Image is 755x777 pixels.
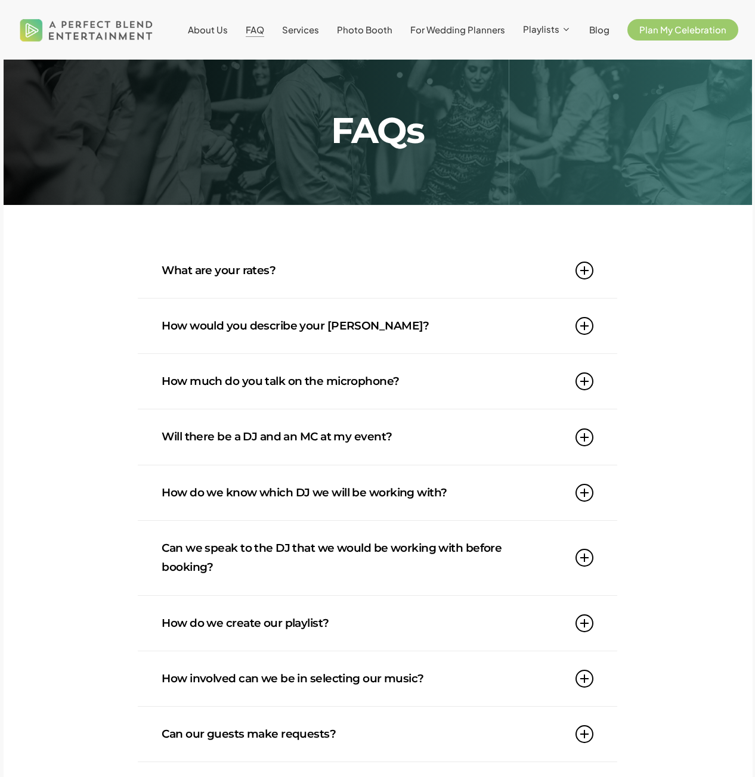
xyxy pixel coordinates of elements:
span: Playlists [523,23,559,35]
a: How do we know which DJ we will be working with? [162,465,593,520]
a: For Wedding Planners [410,25,505,35]
img: A Perfect Blend Entertainment [17,8,156,51]
a: Services [282,25,319,35]
a: Can we speak to the DJ that we would be working with before booking? [162,521,593,595]
span: Services [282,24,319,35]
a: Can our guests make requests? [162,707,593,762]
a: Blog [589,25,609,35]
span: FAQ [246,24,264,35]
a: FAQ [246,25,264,35]
a: Will there be a DJ and an MC at my event? [162,409,593,464]
span: For Wedding Planners [410,24,505,35]
a: How involved can we be in selecting our music? [162,651,593,706]
a: How would you describe your [PERSON_NAME]? [162,299,593,353]
span: Blog [589,24,609,35]
a: What are your rates? [162,243,593,298]
a: About Us [188,25,228,35]
span: Plan My Celebration [639,24,726,35]
span: Photo Booth [337,24,392,35]
a: Photo Booth [337,25,392,35]
a: How do we create our playlist? [162,596,593,651]
h2: FAQs [154,113,600,148]
a: Playlists [523,24,571,35]
a: Plan My Celebration [627,25,738,35]
a: How much do you talk on the microphone? [162,354,593,409]
span: About Us [188,24,228,35]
